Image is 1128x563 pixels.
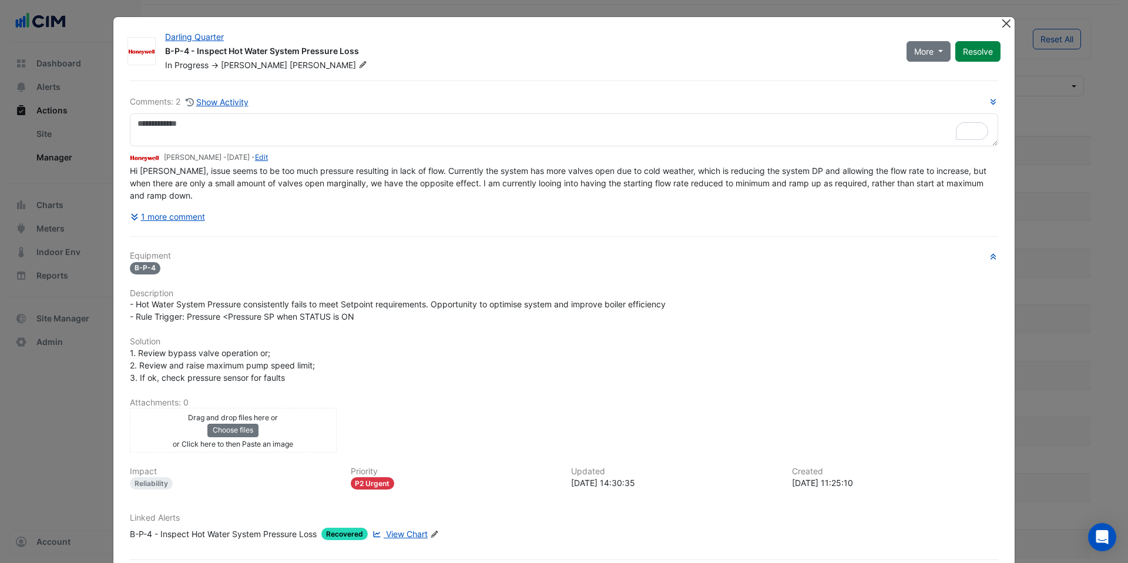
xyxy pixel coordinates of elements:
button: Show Activity [185,95,249,109]
button: Choose files [207,424,258,437]
span: [PERSON_NAME] [290,59,370,71]
a: Darling Quarter [165,32,224,42]
div: B-P-4 - Inspect Hot Water System Pressure Loss [130,528,317,540]
span: - Hot Water System Pressure consistently fails to meet Setpoint requirements. Opportunity to opti... [130,299,668,321]
h6: Attachments: 0 [130,398,998,408]
div: Reliability [130,477,173,490]
h6: Solution [130,337,998,347]
small: or Click here to then Paste an image [173,440,293,448]
div: Open Intercom Messenger [1088,523,1116,551]
a: Edit [255,153,268,162]
div: Comments: 2 [130,95,249,109]
div: B-P-4 - Inspect Hot Water System Pressure Loss [165,45,892,59]
span: [PERSON_NAME] [221,60,287,70]
span: In Progress [165,60,209,70]
span: Recovered [321,528,368,540]
fa-icon: Edit Linked Alerts [430,530,439,539]
span: 2025-07-29 14:30:35 [227,153,250,162]
div: [DATE] 14:30:35 [571,477,778,489]
button: 1 more comment [130,206,206,227]
button: Resolve [955,41,1001,62]
h6: Equipment [130,251,998,261]
span: View Chart [386,529,428,539]
h6: Linked Alerts [130,513,998,523]
textarea: To enrich screen reader interactions, please activate Accessibility in Grammarly extension settings [130,113,998,146]
img: Honeywell [128,46,155,58]
span: 1. Review bypass valve operation or; 2. Review and raise maximum pump speed limit; 3. If ok, chec... [130,348,315,383]
span: More [914,45,934,58]
h6: Created [792,467,999,477]
small: [PERSON_NAME] - - [164,152,268,163]
h6: Updated [571,467,778,477]
h6: Impact [130,467,337,477]
span: Hi [PERSON_NAME], issue seems to be too much pressure resulting in lack of flow. Currently the sy... [130,166,989,200]
button: More [907,41,951,62]
h6: Description [130,289,998,299]
img: Honeywell [130,152,159,165]
h6: Priority [351,467,558,477]
small: Drag and drop files here or [188,413,278,422]
span: -> [211,60,219,70]
div: [DATE] 11:25:10 [792,477,999,489]
span: B-P-4 [130,262,160,274]
div: P2 Urgent [351,477,395,490]
button: Close [1000,17,1012,29]
a: View Chart [370,528,428,540]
